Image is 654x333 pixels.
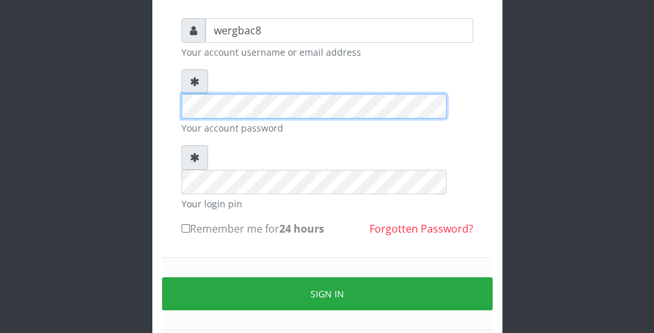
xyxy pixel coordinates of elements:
small: Your account username or email address [181,45,473,59]
button: Sign in [162,277,493,310]
input: Username or email address [205,18,473,43]
b: 24 hours [279,222,324,236]
small: Your account password [181,121,473,135]
small: Your login pin [181,197,473,211]
label: Remember me for [181,221,324,236]
a: Forgotten Password? [369,222,473,236]
input: Remember me for24 hours [181,224,190,233]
